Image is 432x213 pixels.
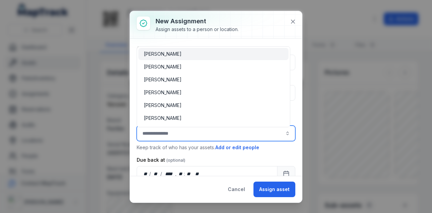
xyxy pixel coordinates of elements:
[144,102,182,109] span: [PERSON_NAME]
[137,126,295,141] input: assignment-add:person-label
[144,76,182,83] span: [PERSON_NAME]
[144,51,182,57] span: [PERSON_NAME]
[144,89,182,96] span: [PERSON_NAME]
[144,115,182,122] span: [PERSON_NAME]
[144,63,182,70] span: [PERSON_NAME]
